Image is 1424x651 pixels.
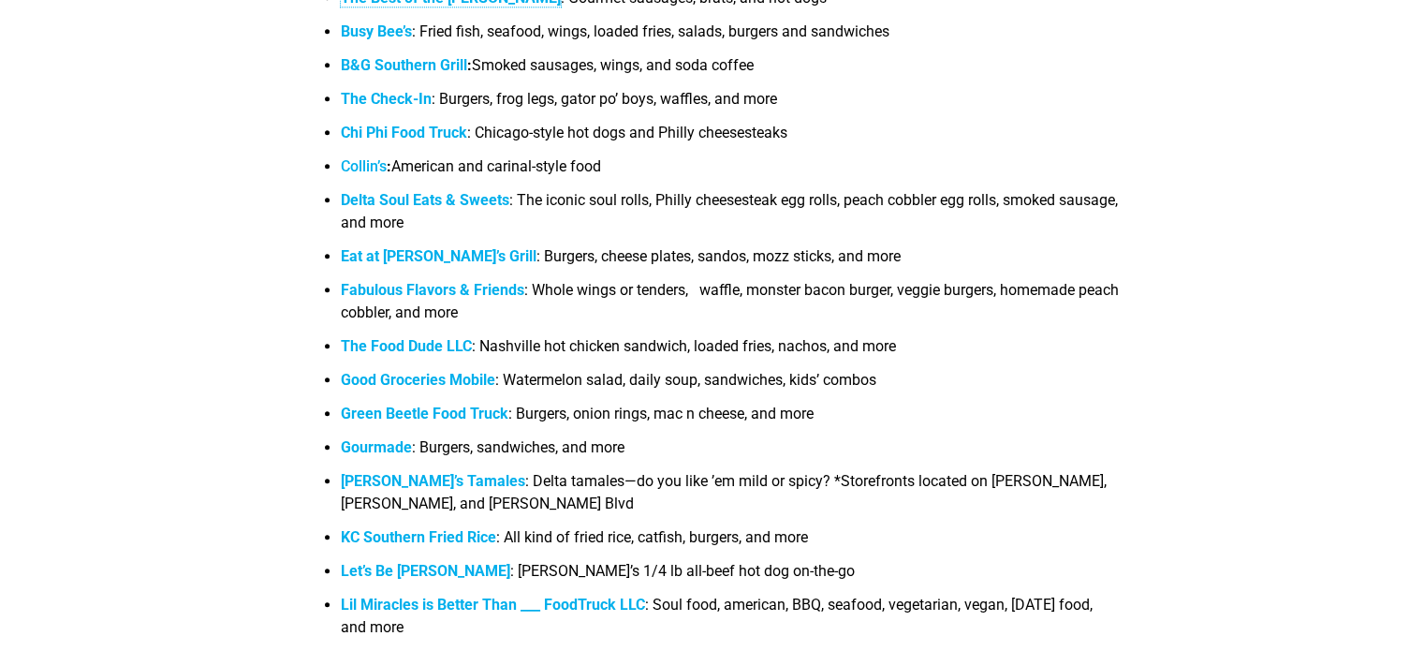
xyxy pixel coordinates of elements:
li: : Nashville hot chicken sandwich, loaded fries, nachos, and more [341,335,1121,369]
li: : Burgers, cheese plates, sandos, mozz sticks, and more [341,245,1121,279]
a: Busy Bee’s [341,22,412,40]
a: KC Southern Fried Rice [341,528,496,546]
strong: : [467,56,472,74]
li: : Whole wings or tenders, waffle, monster bacon burger, veggie burgers, homemade peach cobbler, a... [341,279,1121,335]
li: : Chicago-style hot dogs and Philly cheesesteaks [341,122,1121,155]
a: The Check-In [341,90,432,108]
a: Good Groceries Mobile [341,371,495,389]
li: : The iconic soul rolls, Philly cheesesteak egg rolls, peach cobbler egg rolls, smoked sausage, a... [341,189,1121,245]
li: : Burgers, frog legs, gator po’ boys, waffles, and more [341,88,1121,122]
a: Gourmade [341,438,412,456]
li: Smoked sausages, wings, and soda coffee [341,54,1121,88]
a: Eat at [PERSON_NAME]’s Grill [341,247,536,265]
li: American and carinal-style food [341,155,1121,189]
a: The Food Dude LLC [341,337,472,355]
a: Lil Miracles is Better Than ___ FoodTruck LLC [341,596,645,614]
a: Green Beetle Food Truck [341,405,508,422]
li: : [PERSON_NAME]’s 1/4 lb all-beef hot dog on-the-go [341,560,1121,594]
a: B&G Southern Grill [341,56,467,74]
li: : Delta tamales—do you like ’em mild or spicy? *Storefronts located on [PERSON_NAME], [PERSON_NAM... [341,470,1121,526]
a: [PERSON_NAME]’s Tamales [341,472,525,490]
li: : Burgers, onion rings, mac n cheese, and more [341,403,1121,436]
li: : Soul food, american, BBQ, seafood, vegetarian, vegan, [DATE] food, and more [341,594,1121,650]
a: Collin’s [341,157,387,175]
strong: : [341,157,391,175]
li: : All kind of fried rice, catfish, burgers, and more [341,526,1121,560]
li: : Watermelon salad, daily soup, sandwiches, kids’ combos [341,369,1121,403]
a: Delta Soul Eats & Sweets [341,191,509,209]
a: Let’s Be [PERSON_NAME] [341,562,510,580]
a: Chi Phi Food Truck [341,124,467,141]
li: : Fried fish, seafood, wings, loaded fries, salads, burgers and sandwiches [341,21,1121,54]
a: Fabulous Flavors & Friends [341,281,524,299]
li: : Burgers, sandwiches, and more [341,436,1121,470]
